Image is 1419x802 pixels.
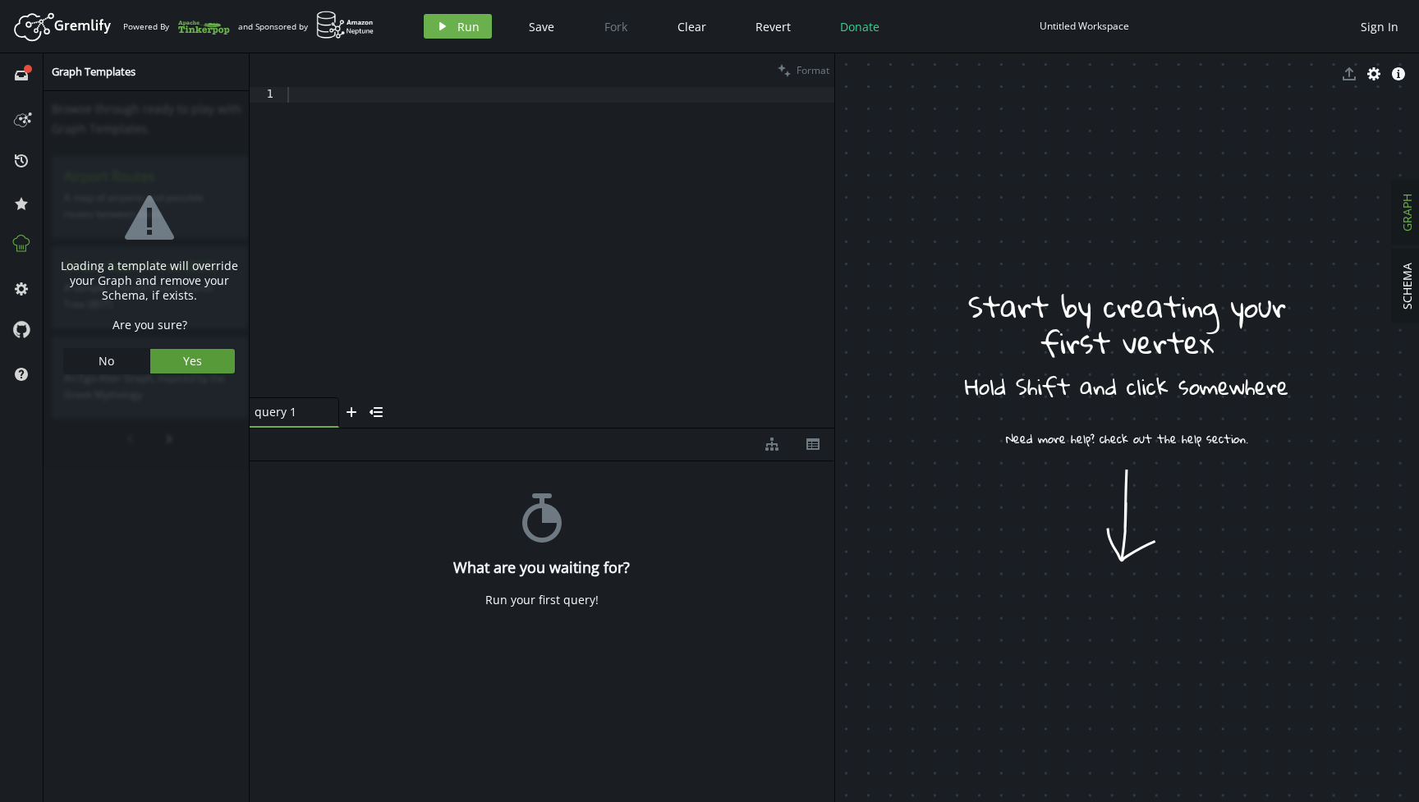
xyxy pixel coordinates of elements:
[677,19,706,34] span: Clear
[316,11,374,39] img: AWS Neptune
[123,12,230,41] div: Powered By
[52,64,135,79] span: Graph Templates
[424,14,492,39] button: Run
[591,14,641,39] button: Fork
[1361,19,1398,34] span: Sign In
[743,14,803,39] button: Revert
[773,53,834,87] button: Format
[457,19,480,34] span: Run
[453,559,630,576] h4: What are you waiting for?
[755,19,791,34] span: Revert
[99,353,114,369] span: No
[1399,194,1415,231] span: GRAPH
[1040,20,1129,32] div: Untitled Workspace
[797,63,829,77] span: Format
[665,14,719,39] button: Clear
[828,14,892,39] button: Donate
[529,19,554,34] span: Save
[840,19,879,34] span: Donate
[150,349,236,374] button: Yes
[48,259,251,332] div: Loading a template will override your Graph and remove your Schema, if exists. Are you sure?
[255,405,320,419] span: query 1
[64,349,149,374] button: No
[1352,14,1407,39] button: Sign In
[238,11,374,42] div: and Sponsored by
[485,593,599,607] div: Run your first query!
[604,19,627,34] span: Fork
[250,87,284,103] div: 1
[517,14,567,39] button: Save
[183,353,202,369] span: Yes
[1399,263,1415,309] span: SCHEMA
